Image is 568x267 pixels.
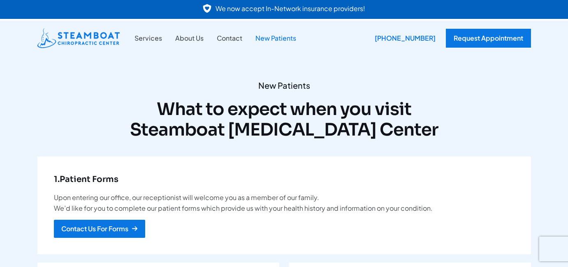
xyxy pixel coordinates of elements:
a: Request Appointment [446,29,531,48]
a: About Us [169,33,210,44]
a: Services [128,33,169,44]
strong: 1. [54,174,60,184]
a: [PHONE_NUMBER] [369,29,438,48]
nav: Site Navigation [128,33,303,44]
img: Steamboat Chiropractic Center [37,28,120,48]
div: Contact Us For Forms [61,226,128,232]
h2: What to expect when you visit Steamboat [MEDICAL_DATA] Center [37,99,531,140]
span: New Patients [37,80,531,91]
a: Contact [210,33,249,44]
a: Contact Us For Forms [54,220,145,238]
p: Upon entering our office, our receptionist will welcome you as a member of our family. We’d like ... [54,192,515,213]
a: New Patients [249,33,303,44]
h6: Patient Forms [54,173,515,186]
div: [PHONE_NUMBER] [369,29,442,48]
